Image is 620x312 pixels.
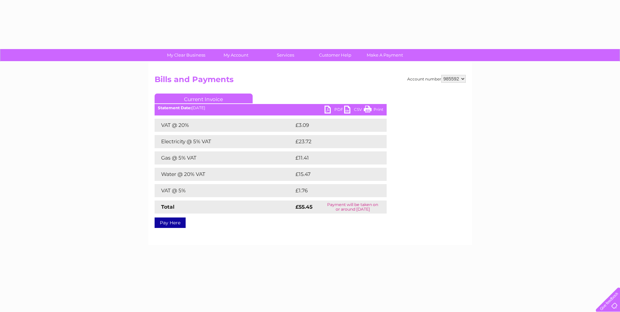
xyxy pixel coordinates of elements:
td: £3.09 [294,119,372,132]
a: CSV [344,106,364,115]
td: Payment will be taken on or around [DATE] [319,200,387,214]
div: Account number [407,75,466,83]
div: [DATE] [155,106,387,110]
a: Services [259,49,312,61]
h2: Bills and Payments [155,75,466,87]
a: Make A Payment [358,49,412,61]
a: Customer Help [308,49,362,61]
td: Electricity @ 5% VAT [155,135,294,148]
strong: Total [161,204,175,210]
td: VAT @ 20% [155,119,294,132]
td: £1.76 [294,184,371,197]
strong: £55.45 [295,204,312,210]
td: £15.47 [294,168,373,181]
a: Pay Here [155,217,186,228]
b: Statement Date: [158,105,192,110]
a: My Clear Business [159,49,213,61]
a: PDF [325,106,344,115]
td: £23.72 [294,135,373,148]
a: Current Invoice [155,94,253,103]
a: Print [364,106,383,115]
td: VAT @ 5% [155,184,294,197]
td: Water @ 20% VAT [155,168,294,181]
td: £11.41 [294,151,371,165]
td: Gas @ 5% VAT [155,151,294,165]
a: My Account [209,49,263,61]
